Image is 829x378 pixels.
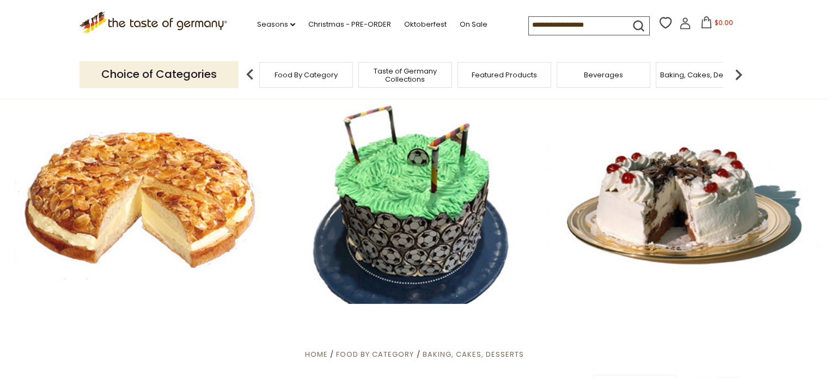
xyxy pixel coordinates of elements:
[404,19,447,31] a: Oktoberfest
[472,71,537,79] a: Featured Products
[80,61,239,88] p: Choice of Categories
[660,71,745,79] a: Baking, Cakes, Desserts
[275,71,338,79] a: Food By Category
[257,19,295,31] a: Seasons
[715,18,733,27] span: $0.00
[362,67,449,83] a: Taste of Germany Collections
[584,71,623,79] a: Beverages
[239,64,261,86] img: previous arrow
[693,16,740,33] button: $0.00
[460,19,487,31] a: On Sale
[423,349,524,359] a: Baking, Cakes, Desserts
[305,349,328,359] a: Home
[336,349,414,359] a: Food By Category
[308,19,391,31] a: Christmas - PRE-ORDER
[728,64,749,86] img: next arrow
